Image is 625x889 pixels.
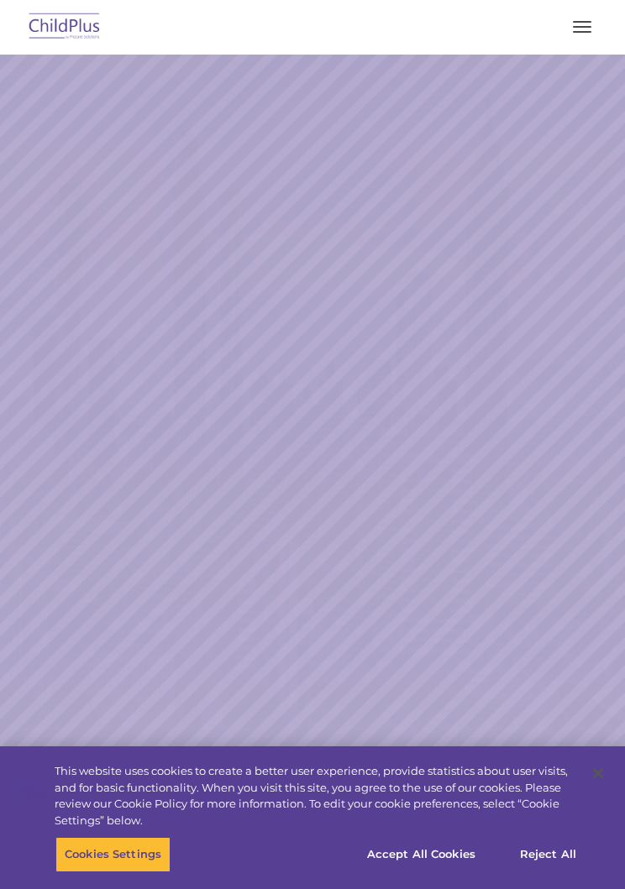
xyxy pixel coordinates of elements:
div: This website uses cookies to create a better user experience, provide statistics about user visit... [55,763,580,829]
a: Learn More [423,239,523,267]
button: Close [580,755,617,792]
button: Accept All Cookies [358,837,485,872]
button: Cookies Settings [55,837,171,872]
button: Reject All [496,837,601,872]
img: ChildPlus by Procare Solutions [25,8,104,47]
